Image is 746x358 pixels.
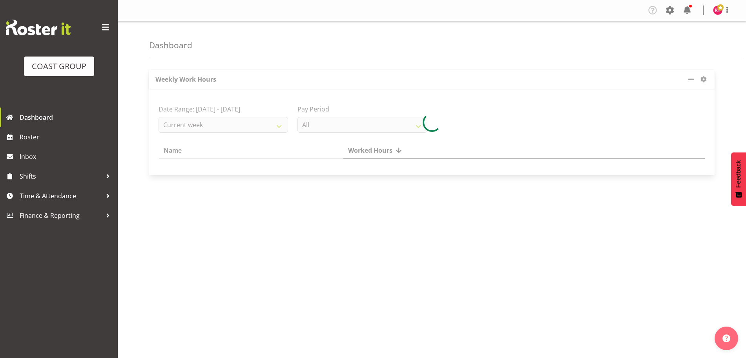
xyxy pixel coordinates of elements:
img: help-xxl-2.png [722,334,730,342]
h4: Dashboard [149,41,192,50]
span: Shifts [20,170,102,182]
span: Inbox [20,151,114,163]
img: reuben-thomas8009.jpg [713,5,722,15]
span: Dashboard [20,111,114,123]
div: COAST GROUP [32,60,86,72]
button: Feedback - Show survey [731,152,746,206]
img: Rosterit website logo [6,20,71,35]
span: Feedback [735,160,742,188]
span: Roster [20,131,114,143]
span: Finance & Reporting [20,210,102,221]
span: Time & Attendance [20,190,102,202]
